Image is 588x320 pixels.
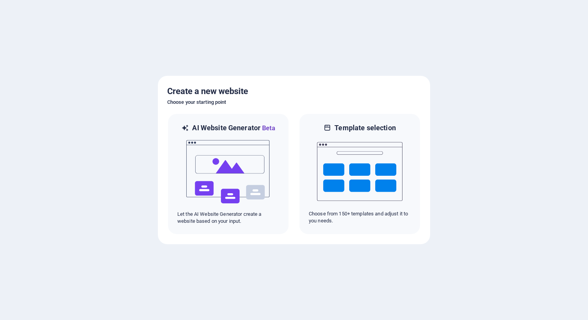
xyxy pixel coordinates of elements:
h6: AI Website Generator [192,123,275,133]
img: ai [185,133,271,211]
p: Let the AI Website Generator create a website based on your input. [177,211,279,225]
h6: Choose your starting point [167,98,421,107]
div: AI Website GeneratorBetaaiLet the AI Website Generator create a website based on your input. [167,113,289,235]
p: Choose from 150+ templates and adjust it to you needs. [309,210,411,224]
span: Beta [261,124,275,132]
div: Template selectionChoose from 150+ templates and adjust it to you needs. [299,113,421,235]
h6: Template selection [334,123,395,133]
h5: Create a new website [167,85,421,98]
